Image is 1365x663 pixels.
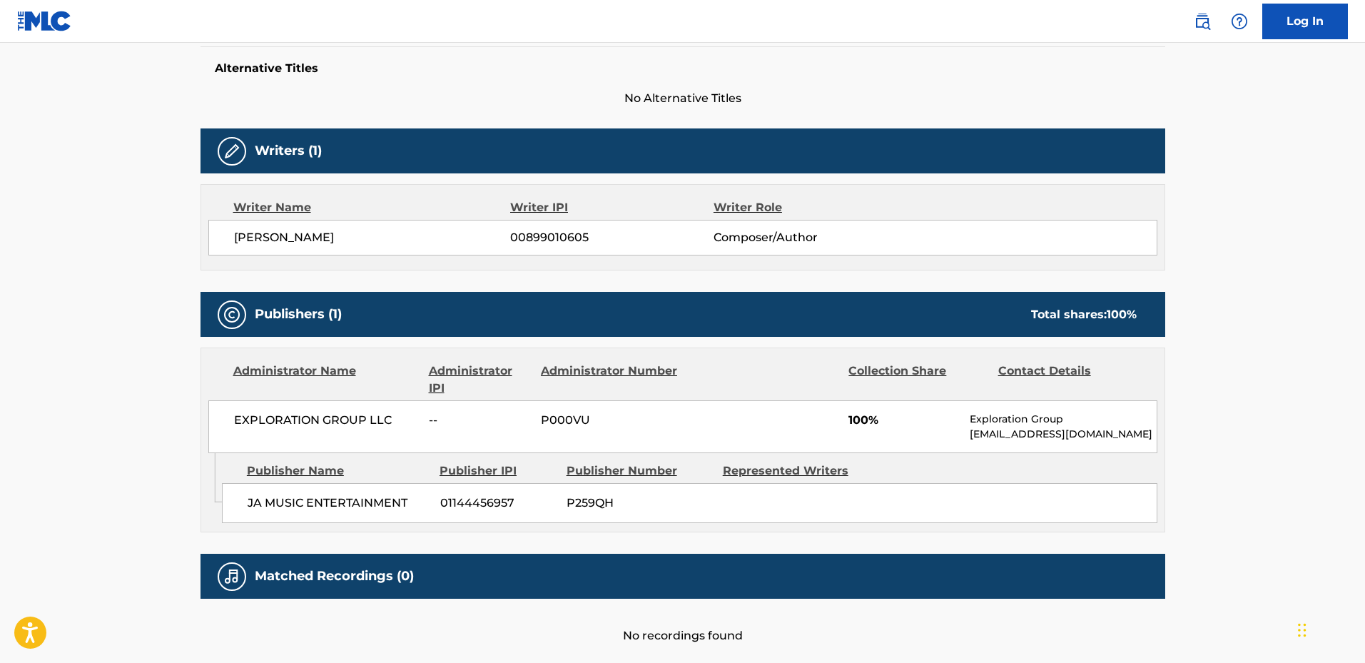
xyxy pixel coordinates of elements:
div: Arrastrar [1298,609,1306,652]
span: Composer/Author [714,229,898,246]
img: Publishers [223,306,240,323]
div: Represented Writers [723,462,868,480]
p: [EMAIL_ADDRESS][DOMAIN_NAME] [970,427,1156,442]
div: Collection Share [848,363,987,397]
p: Exploration Group [970,412,1156,427]
img: search [1194,13,1211,30]
span: No Alternative Titles [201,90,1165,107]
h5: Alternative Titles [215,61,1151,76]
span: JA MUSIC ENTERTAINMENT [248,495,430,512]
div: Total shares: [1031,306,1137,323]
div: Publisher IPI [440,462,556,480]
div: Publisher Name [247,462,429,480]
h5: Publishers (1) [255,306,342,323]
span: P259QH [567,495,712,512]
a: Public Search [1188,7,1217,36]
span: 00899010605 [510,229,713,246]
div: Administrator Number [541,363,679,397]
iframe: Chat Widget [1294,594,1365,663]
div: Writer IPI [510,199,714,216]
div: Writer Name [233,199,511,216]
span: -- [429,412,530,429]
img: help [1231,13,1248,30]
div: Contact Details [998,363,1137,397]
h5: Writers (1) [255,143,322,159]
div: Administrator Name [233,363,418,397]
img: MLC Logo [17,11,72,31]
div: Administrator IPI [429,363,530,397]
span: P000VU [541,412,679,429]
a: Log In [1262,4,1348,39]
span: EXPLORATION GROUP LLC [234,412,419,429]
div: Publisher Number [567,462,712,480]
div: No recordings found [201,599,1165,644]
img: Writers [223,143,240,160]
span: 100 % [1107,308,1137,321]
h5: Matched Recordings (0) [255,568,414,584]
div: Widget de chat [1294,594,1365,663]
span: 01144456957 [440,495,556,512]
img: Matched Recordings [223,568,240,585]
div: Writer Role [714,199,898,216]
div: Help [1225,7,1254,36]
span: 100% [848,412,959,429]
span: [PERSON_NAME] [234,229,511,246]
